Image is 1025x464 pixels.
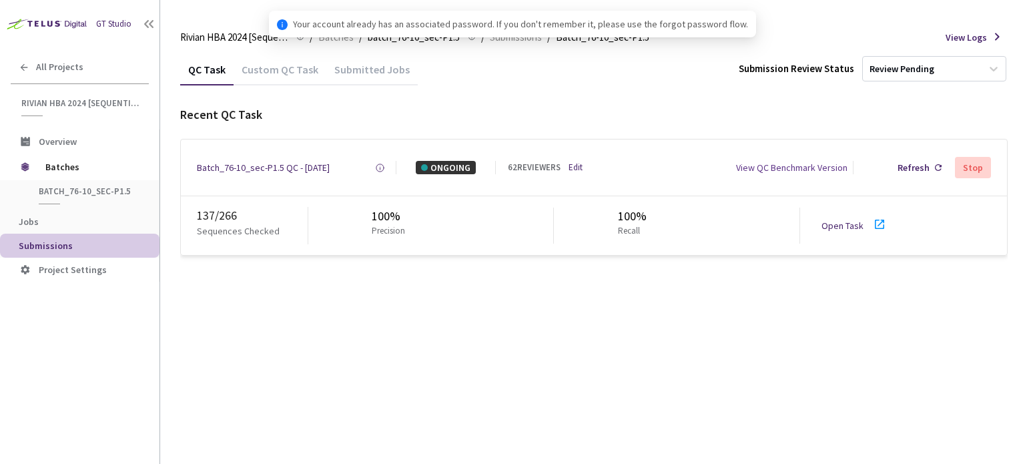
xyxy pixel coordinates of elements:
[316,29,356,44] a: Batches
[898,161,930,174] div: Refresh
[326,63,418,85] div: Submitted Jobs
[39,264,107,276] span: Project Settings
[19,216,39,228] span: Jobs
[416,161,476,174] div: ONGOING
[293,17,748,31] span: Your account already has an associated password. If you don't remember it, please use the forgot ...
[618,208,647,225] div: 100%
[487,29,545,44] a: Submissions
[870,63,934,75] div: Review Pending
[36,61,83,73] span: All Projects
[39,186,137,197] span: batch_76-10_sec-P1.5
[372,225,405,238] p: Precision
[569,162,583,174] a: Edit
[197,161,330,174] a: Batch_76-10_sec-P1.5 QC - [DATE]
[21,97,141,109] span: Rivian HBA 2024 [Sequential]
[821,220,864,232] a: Open Task
[963,162,983,173] div: Stop
[739,61,854,75] div: Submission Review Status
[946,31,987,44] span: View Logs
[19,240,73,252] span: Submissions
[508,162,561,174] div: 62 REVIEWERS
[197,207,308,224] div: 137 / 266
[39,136,77,148] span: Overview
[197,224,280,238] p: Sequences Checked
[180,63,234,85] div: QC Task
[618,225,641,238] p: Recall
[372,208,410,225] div: 100%
[180,106,1008,124] div: Recent QC Task
[180,29,288,45] span: Rivian HBA 2024 [Sequential]
[234,63,326,85] div: Custom QC Task
[96,18,131,31] div: GT Studio
[736,161,847,174] div: View QC Benchmark Version
[277,19,288,30] span: info-circle
[45,154,137,180] span: Batches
